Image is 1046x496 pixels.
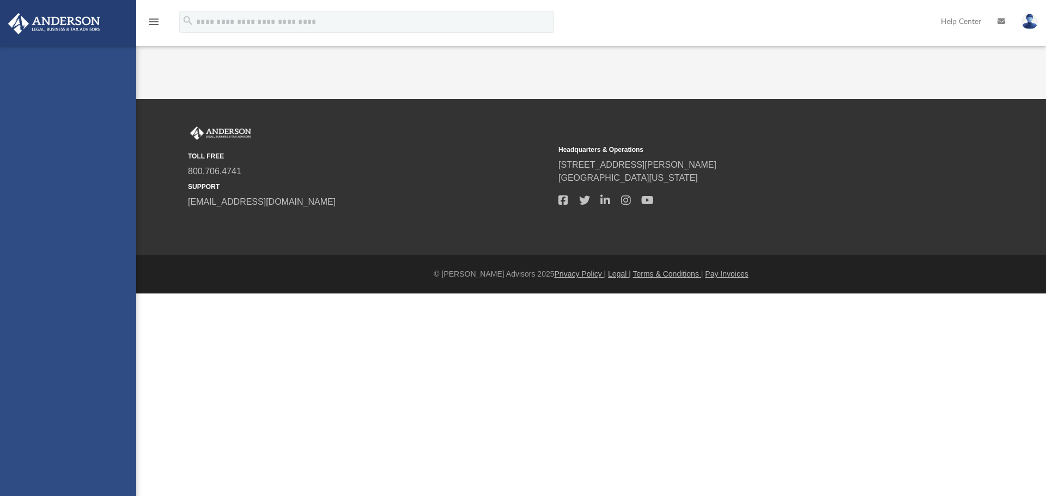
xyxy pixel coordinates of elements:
a: 800.706.4741 [188,167,241,176]
small: SUPPORT [188,182,551,192]
img: Anderson Advisors Platinum Portal [188,126,253,140]
a: menu [147,21,160,28]
div: © [PERSON_NAME] Advisors 2025 [136,268,1046,280]
i: menu [147,15,160,28]
a: [STREET_ADDRESS][PERSON_NAME] [558,160,716,169]
a: [EMAIL_ADDRESS][DOMAIN_NAME] [188,197,336,206]
img: Anderson Advisors Platinum Portal [5,13,104,34]
a: Legal | [608,270,631,278]
a: [GEOGRAPHIC_DATA][US_STATE] [558,173,698,182]
img: User Pic [1021,14,1038,29]
small: Headquarters & Operations [558,145,921,155]
small: TOLL FREE [188,151,551,161]
a: Privacy Policy | [555,270,606,278]
a: Terms & Conditions | [633,270,703,278]
a: Pay Invoices [705,270,748,278]
i: search [182,15,194,27]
